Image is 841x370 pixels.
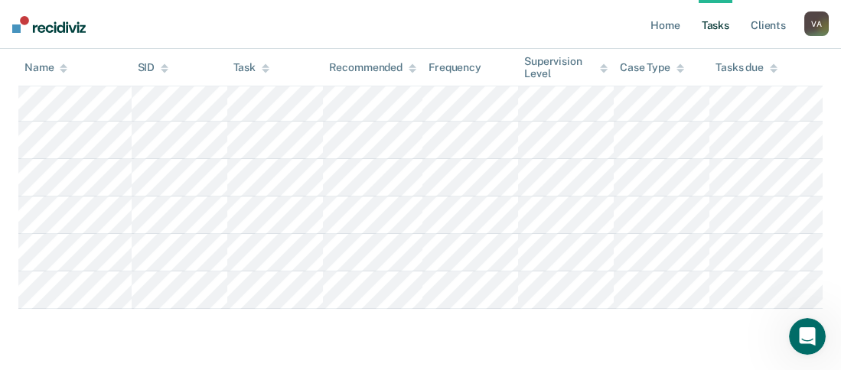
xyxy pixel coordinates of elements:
div: Case Type [620,61,684,74]
div: Recommended [329,61,416,74]
div: Task [233,61,269,74]
div: Tasks due [716,61,777,74]
button: VA [804,11,829,36]
div: V A [804,11,829,36]
div: Frequency [429,61,481,74]
iframe: Intercom live chat [789,318,826,355]
div: Name [24,61,67,74]
div: SID [138,61,169,74]
div: Supervision Level [524,54,608,80]
img: Recidiviz [12,16,86,33]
